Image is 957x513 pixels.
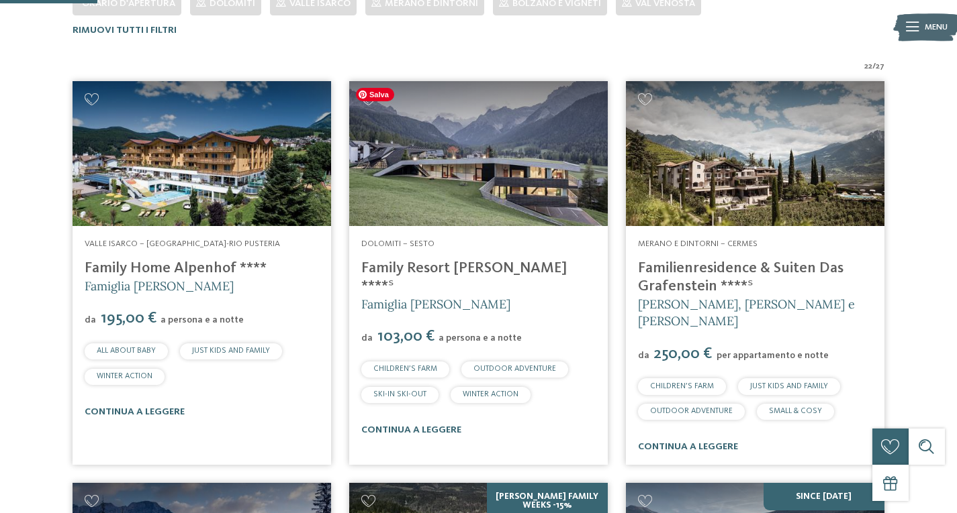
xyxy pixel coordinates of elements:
[439,333,522,343] span: a persona e a notte
[717,351,829,360] span: per appartamento e notte
[361,425,461,435] a: continua a leggere
[97,310,159,327] span: 195,00 €
[463,390,518,398] span: WINTER ACTION
[473,365,556,373] span: OUTDOOR ADVENTURE
[85,278,234,294] span: Famiglia [PERSON_NAME]
[626,81,884,226] img: Cercate un hotel per famiglie? Qui troverete solo i migliori!
[85,407,185,416] a: continua a leggere
[361,239,435,248] span: Dolomiti – Sesto
[373,390,426,398] span: SKI-IN SKI-OUT
[638,261,844,294] a: Familienresidence & Suiten Das Grafenstein ****ˢ
[85,261,267,276] a: Family Home Alpenhof ****
[97,347,156,355] span: ALL ABOUT BABY
[361,261,567,294] a: Family Resort [PERSON_NAME] ****ˢ
[361,296,510,312] span: Famiglia [PERSON_NAME]
[638,442,738,451] a: continua a leggere
[73,81,331,226] a: Cercate un hotel per famiglie? Qui troverete solo i migliori!
[349,81,608,226] img: Family Resort Rainer ****ˢ
[192,347,270,355] span: JUST KIDS AND FAMILY
[876,60,884,72] span: 27
[97,372,152,380] span: WINTER ACTION
[769,407,822,415] span: SMALL & COSY
[374,329,437,345] span: 103,00 €
[161,315,244,325] span: a persona e a notte
[85,315,96,325] span: da
[73,25,177,35] span: Rimuovi tutti i filtri
[650,382,714,390] span: CHILDREN’S FARM
[638,351,649,360] span: da
[361,333,373,343] span: da
[651,346,715,362] span: 250,00 €
[73,81,331,226] img: Family Home Alpenhof ****
[373,365,437,373] span: CHILDREN’S FARM
[638,239,758,248] span: Merano e dintorni – Cermes
[750,382,828,390] span: JUST KIDS AND FAMILY
[650,407,733,415] span: OUTDOOR ADVENTURE
[872,60,876,72] span: /
[864,60,872,72] span: 22
[349,81,608,226] a: Cercate un hotel per famiglie? Qui troverete solo i migliori!
[85,239,280,248] span: Valle Isarco – [GEOGRAPHIC_DATA]-Rio Pusteria
[356,88,394,101] span: Salva
[638,296,855,329] span: [PERSON_NAME], [PERSON_NAME] e [PERSON_NAME]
